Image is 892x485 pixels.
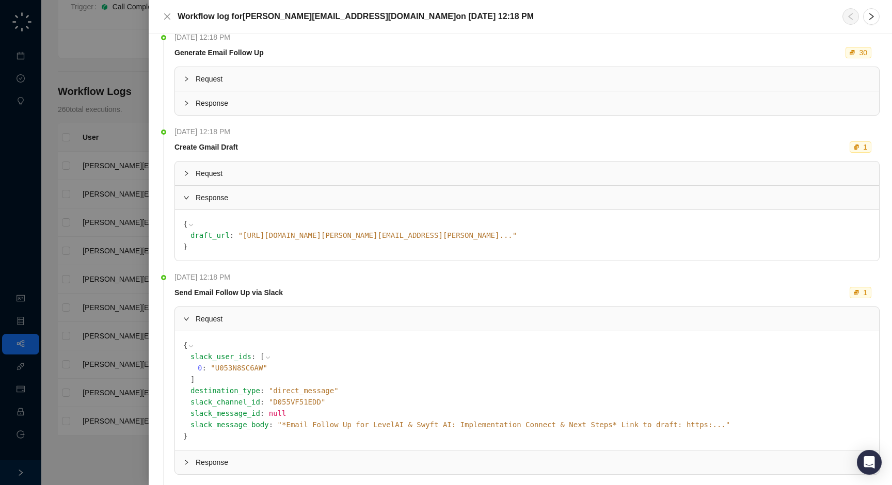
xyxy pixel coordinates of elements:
[198,362,871,374] div: :
[198,364,202,372] span: 0
[867,12,875,21] span: right
[178,10,534,23] h5: Workflow log for [PERSON_NAME][EMAIL_ADDRESS][DOMAIN_NAME] on [DATE] 12:18 PM
[190,386,260,395] span: destination_type
[183,170,189,176] span: collapsed
[861,142,869,152] div: 1
[190,408,871,419] div: :
[183,432,187,440] span: }
[183,76,189,82] span: collapsed
[269,386,339,395] span: " direct_message "
[190,351,871,385] div: :
[183,100,189,106] span: collapsed
[190,231,230,239] span: draft_url
[278,421,730,429] span: " *Email Follow Up for LevelAI & Swyft AI: Implementation Connect & Next Steps* Link to draft: ht...
[161,10,173,23] button: Close
[190,396,871,408] div: :
[196,457,871,468] span: Response
[196,73,871,85] span: Request
[857,450,882,475] div: Open Intercom Messenger
[861,287,869,298] div: 1
[190,409,260,417] span: slack_message_id
[174,31,235,43] span: [DATE] 12:18 PM
[269,398,326,406] span: " D055VF51EDD "
[196,192,871,203] span: Response
[190,421,269,429] span: slack_message_body
[857,47,869,58] div: 30
[174,143,238,151] strong: Create Gmail Draft
[211,364,267,372] span: " U053N8SC6AW "
[183,341,187,349] span: {
[183,242,187,251] span: }
[190,385,871,396] div: :
[174,126,235,137] span: [DATE] 12:18 PM
[269,409,286,417] span: null
[183,220,187,228] span: {
[183,459,189,465] span: collapsed
[260,352,264,361] span: [
[174,48,264,57] strong: Generate Email Follow Up
[190,398,260,406] span: slack_channel_id
[190,419,871,430] div: :
[190,230,871,241] div: :
[190,352,251,361] span: slack_user_ids
[183,195,189,201] span: expanded
[190,375,195,383] span: ]
[174,271,235,283] span: [DATE] 12:18 PM
[174,288,283,297] strong: Send Email Follow Up via Slack
[196,313,871,325] span: Request
[238,231,517,239] span: " [URL][DOMAIN_NAME][PERSON_NAME][EMAIL_ADDRESS][PERSON_NAME] ... "
[196,98,871,109] span: Response
[183,316,189,322] span: expanded
[196,168,871,179] span: Request
[163,12,171,21] span: close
